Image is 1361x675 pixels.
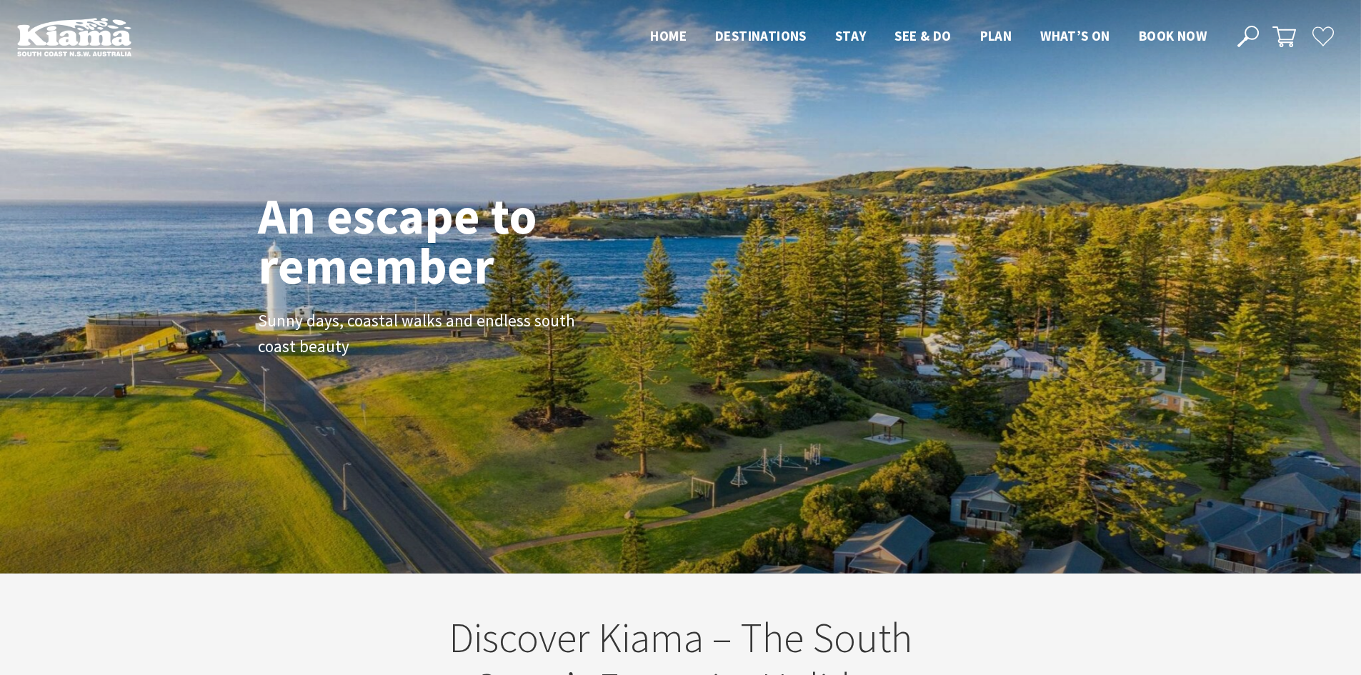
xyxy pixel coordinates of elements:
h1: An escape to remember [258,191,651,291]
img: Kiama Logo [17,17,131,56]
span: Destinations [715,27,807,44]
nav: Main Menu [636,25,1221,49]
span: Stay [835,27,867,44]
span: Book now [1139,27,1207,44]
span: What’s On [1040,27,1110,44]
span: Plan [980,27,1012,44]
span: Home [650,27,687,44]
span: See & Do [894,27,951,44]
p: Sunny days, coastal walks and endless south coast beauty [258,308,579,361]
